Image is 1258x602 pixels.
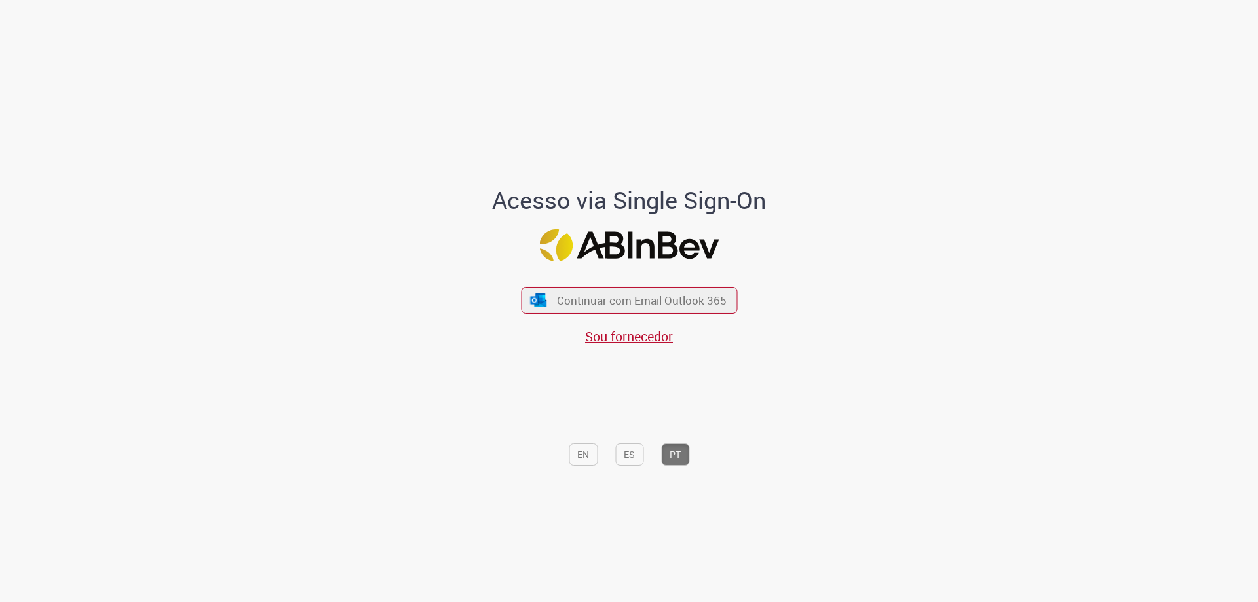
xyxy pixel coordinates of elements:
span: Continuar com Email Outlook 365 [557,293,727,308]
button: ES [615,443,643,466]
button: EN [569,443,598,466]
img: ícone Azure/Microsoft 360 [529,293,548,307]
a: Sou fornecedor [585,328,673,345]
h1: Acesso via Single Sign-On [448,187,811,214]
button: PT [661,443,689,466]
img: Logo ABInBev [539,229,719,261]
button: ícone Azure/Microsoft 360 Continuar com Email Outlook 365 [521,287,737,314]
